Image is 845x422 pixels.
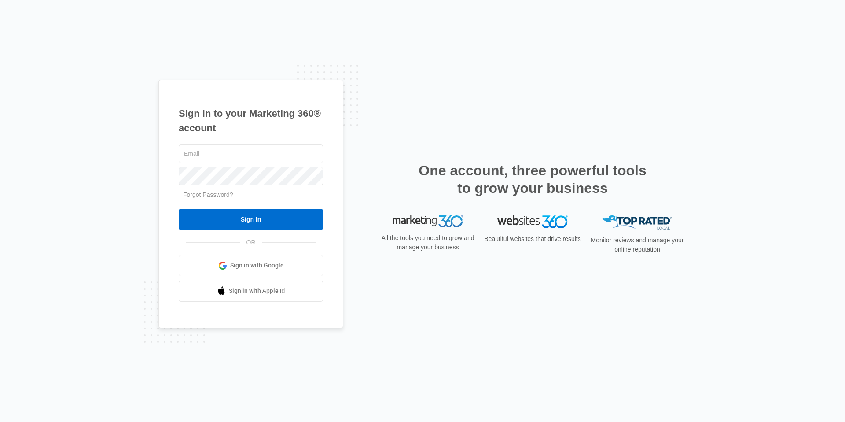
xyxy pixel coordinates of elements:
[229,286,285,296] span: Sign in with Apple Id
[240,238,262,247] span: OR
[230,261,284,270] span: Sign in with Google
[179,281,323,302] a: Sign in with Apple Id
[179,106,323,135] h1: Sign in to your Marketing 360® account
[483,234,582,244] p: Beautiful websites that drive results
[393,215,463,228] img: Marketing 360
[183,191,233,198] a: Forgot Password?
[497,215,568,228] img: Websites 360
[179,255,323,276] a: Sign in with Google
[179,144,323,163] input: Email
[179,209,323,230] input: Sign In
[416,162,649,197] h2: One account, three powerful tools to grow your business
[588,236,687,254] p: Monitor reviews and manage your online reputation
[378,233,477,252] p: All the tools you need to grow and manage your business
[602,215,672,230] img: Top Rated Local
